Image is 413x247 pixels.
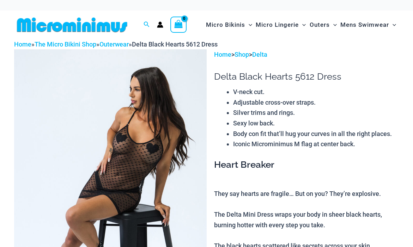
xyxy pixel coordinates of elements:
[204,14,254,36] a: Micro BikinisMenu ToggleMenu Toggle
[389,16,396,34] span: Menu Toggle
[233,129,399,139] li: Body con fit that’ll hug your curves in all the right places.
[233,118,399,129] li: Sexy low back.
[144,20,150,29] a: Search icon link
[214,71,399,82] h1: Delta Black Hearts 5612 Dress
[203,13,399,37] nav: Site Navigation
[235,51,249,58] a: Shop
[233,139,399,149] li: Iconic Microminimus M flag at center back.
[339,14,398,36] a: Mens SwimwearMenu ToggleMenu Toggle
[233,107,399,118] li: Silver trims and rings.
[310,16,330,34] span: Outers
[252,51,267,58] a: Delta
[14,41,218,48] span: » » »
[299,16,306,34] span: Menu Toggle
[35,41,96,48] a: The Micro Bikini Shop
[132,41,218,48] span: Delta Black Hearts 5612 Dress
[170,17,187,33] a: View Shopping Cart, empty
[245,16,252,34] span: Menu Toggle
[233,87,399,97] li: V-neck cut.
[254,14,308,36] a: Micro LingerieMenu ToggleMenu Toggle
[330,16,337,34] span: Menu Toggle
[99,41,129,48] a: Outerwear
[157,21,163,28] a: Account icon link
[256,16,299,34] span: Micro Lingerie
[214,159,399,171] h3: Heart Breaker
[214,49,399,60] p: > >
[206,16,245,34] span: Micro Bikinis
[233,97,399,108] li: Adjustable cross-over straps.
[308,14,339,36] a: OutersMenu ToggleMenu Toggle
[214,51,231,58] a: Home
[14,41,31,48] a: Home
[14,17,130,33] img: MM SHOP LOGO FLAT
[340,16,389,34] span: Mens Swimwear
